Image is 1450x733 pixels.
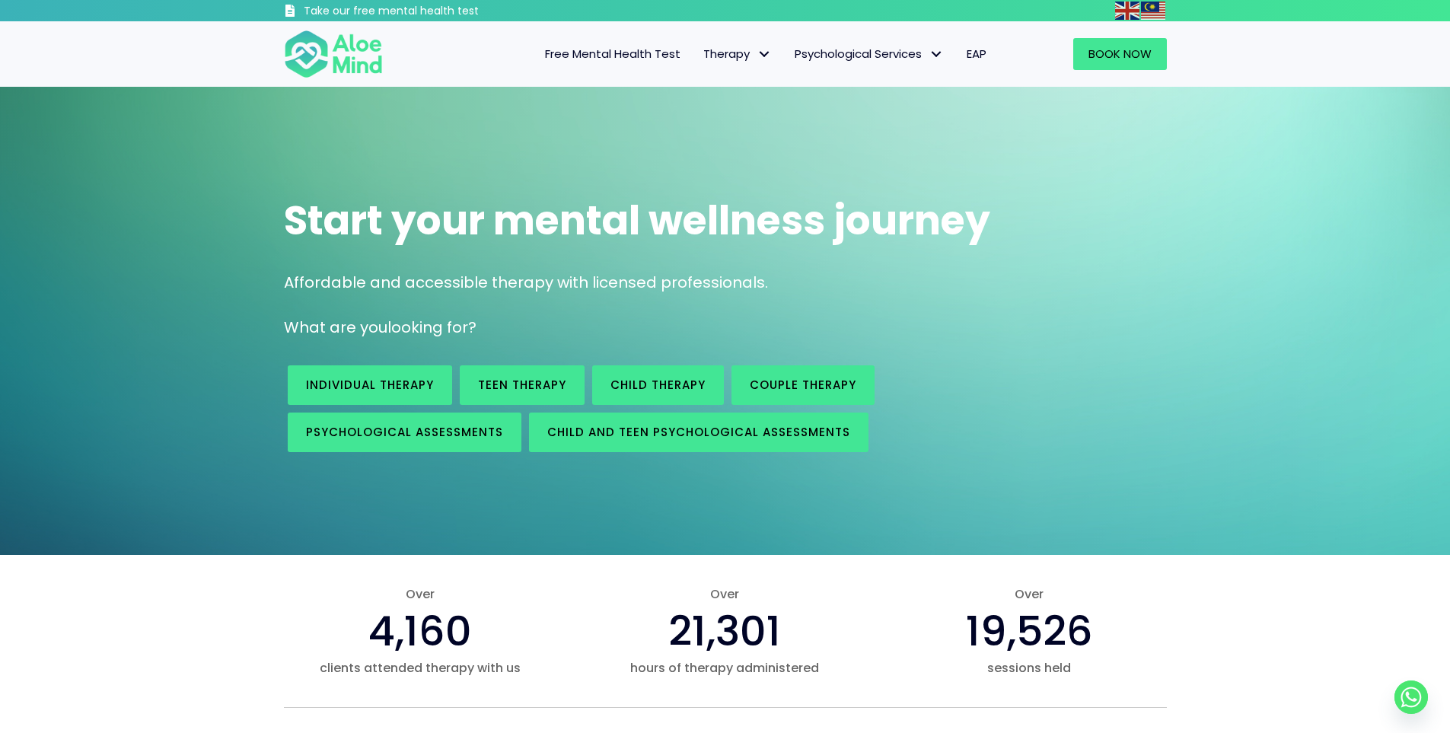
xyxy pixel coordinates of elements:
a: Psychological assessments [288,413,521,452]
a: Child Therapy [592,365,724,405]
span: Over [284,585,558,603]
span: Couple therapy [750,377,856,393]
span: Psychological assessments [306,424,503,440]
p: Affordable and accessible therapy with licensed professionals. [284,272,1167,294]
img: en [1115,2,1139,20]
span: Therapy [703,46,772,62]
nav: Menu [403,38,998,70]
span: What are you [284,317,387,338]
span: EAP [967,46,986,62]
a: Book Now [1073,38,1167,70]
span: Free Mental Health Test [545,46,680,62]
a: EAP [955,38,998,70]
a: TherapyTherapy: submenu [692,38,783,70]
a: Child and Teen Psychological assessments [529,413,868,452]
span: 19,526 [966,602,1093,660]
img: Aloe mind Logo [284,29,383,79]
span: Therapy: submenu [754,43,776,65]
span: 4,160 [368,602,472,660]
a: Take our free mental health test [284,4,560,21]
span: Book Now [1088,46,1152,62]
span: Over [892,585,1166,603]
a: English [1115,2,1141,19]
span: 21,301 [668,602,781,660]
span: Psychological Services [795,46,944,62]
span: Start your mental wellness journey [284,193,990,248]
a: Psychological ServicesPsychological Services: submenu [783,38,955,70]
span: sessions held [892,659,1166,677]
span: hours of therapy administered [588,659,862,677]
span: Psychological Services: submenu [926,43,948,65]
img: ms [1141,2,1165,20]
span: Child Therapy [610,377,706,393]
a: Whatsapp [1394,680,1428,714]
a: Couple therapy [731,365,875,405]
span: Over [588,585,862,603]
span: clients attended therapy with us [284,659,558,677]
span: Individual therapy [306,377,434,393]
a: Malay [1141,2,1167,19]
a: Individual therapy [288,365,452,405]
a: Free Mental Health Test [534,38,692,70]
a: Teen Therapy [460,365,585,405]
span: Teen Therapy [478,377,566,393]
span: Child and Teen Psychological assessments [547,424,850,440]
span: looking for? [387,317,476,338]
h3: Take our free mental health test [304,4,560,19]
